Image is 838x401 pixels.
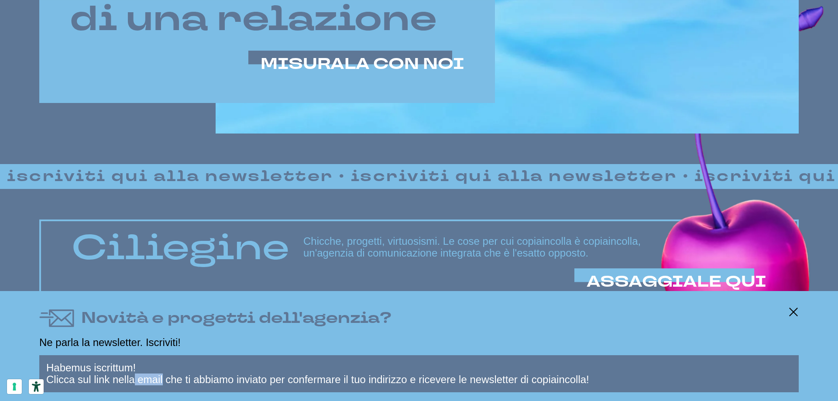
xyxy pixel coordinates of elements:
button: Strumenti di accessibilità [29,379,44,394]
p: Ne parla la newsletter. Iscriviti! [39,337,799,348]
h4: Novità e progetti dell'agenzia? [81,307,392,330]
a: ASSAGGIALE QUI [587,274,766,291]
a: MISURALA CON NOI [261,56,464,73]
span: MISURALA CON NOI [261,54,464,75]
p: Habemus iscrittum! Clicca sul link nella email che ti abbiamo inviato per confermare il tuo indir... [39,355,799,392]
button: Le tue preferenze relative al consenso per le tecnologie di tracciamento [7,379,22,394]
p: Ciliegine [72,228,289,267]
span: ASSAGGIALE QUI [587,271,766,292]
h3: Chicche, progetti, virtuosismi. Le cose per cui copiaincolla è copiaincolla, un'agenzia di comuni... [303,236,766,259]
strong: iscriviti qui alla newsletter [344,165,684,188]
